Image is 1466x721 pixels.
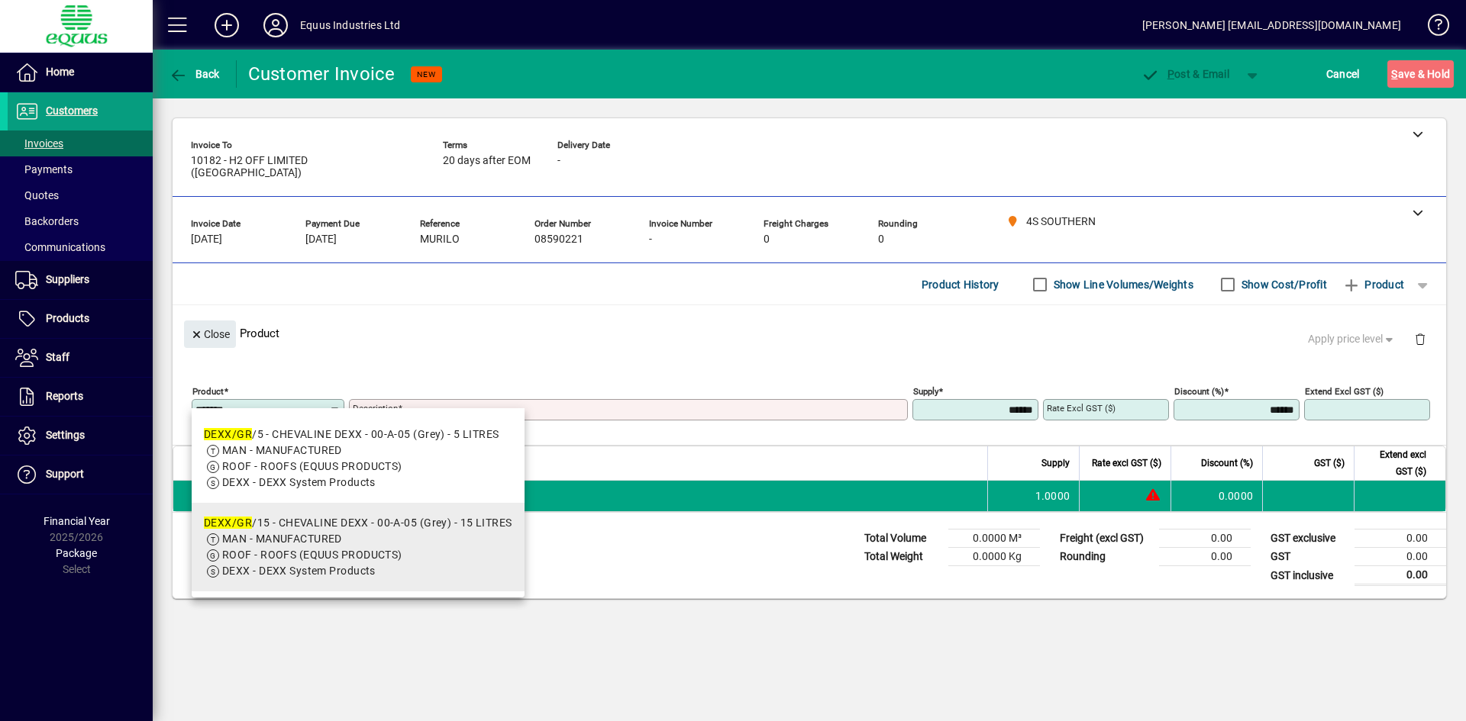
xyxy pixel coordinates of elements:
[1263,548,1355,566] td: GST
[46,429,85,441] span: Settings
[1051,277,1193,292] label: Show Line Volumes/Weights
[1402,320,1439,357] button: Delete
[204,515,512,531] div: /15 - CHEVALINE DEXX - 00-A-05 (Grey) - 15 LITRES
[878,233,884,246] span: 0
[184,320,236,348] button: Close
[222,476,376,488] span: DEXX - DEXX System Products
[922,272,999,297] span: Product History
[8,455,153,494] a: Support
[948,548,1040,566] td: 0.0000 Kg
[1308,331,1397,347] span: Apply price level
[1141,68,1229,80] span: ost & Email
[420,233,460,246] span: MURILO
[204,517,252,529] em: DEXX/GR
[8,339,153,377] a: Staff
[153,60,237,88] app-page-header-button: Back
[8,234,153,260] a: Communications
[222,460,402,472] span: ROOF - ROOFS (EQUUS PRODUCTS)
[8,130,153,156] a: Invoices
[1416,3,1447,53] a: Knowledge Base
[1355,529,1446,548] td: 0.00
[1364,446,1426,480] span: Extend excl GST ($)
[1305,386,1384,397] mat-label: Extend excl GST ($)
[1402,332,1439,346] app-page-header-button: Delete
[857,529,948,548] td: Total Volume
[46,105,98,117] span: Customers
[948,529,1040,548] td: 0.0000 M³
[443,155,531,167] span: 20 days after EOM
[417,69,436,79] span: NEW
[649,233,652,246] span: -
[8,261,153,299] a: Suppliers
[44,515,110,527] span: Financial Year
[169,68,220,80] span: Back
[1052,548,1159,566] td: Rounding
[46,351,69,363] span: Staff
[222,533,342,545] span: MAN - MANUFACTURED
[557,155,560,167] span: -
[202,11,251,39] button: Add
[1167,68,1174,80] span: P
[192,386,224,397] mat-label: Product
[8,208,153,234] a: Backorders
[8,53,153,92] a: Home
[915,271,1006,298] button: Product History
[173,305,1446,361] div: Product
[15,215,79,227] span: Backorders
[56,547,97,559] span: Package
[1159,529,1251,548] td: 0.00
[1171,481,1262,511] td: 0.0000
[857,548,948,566] td: Total Weight
[1142,13,1401,37] div: [PERSON_NAME] [EMAIL_ADDRESS][DOMAIN_NAME]
[15,137,63,150] span: Invoices
[46,468,84,480] span: Support
[764,233,770,246] span: 0
[1041,455,1070,472] span: Supply
[191,155,420,179] span: 10182 - H2 OFF LIMITED ([GEOGRAPHIC_DATA])
[192,414,525,503] mat-option: DEXX/GR/5 - CHEVALINE DEXX - 00-A-05 (Grey) - 5 LITRES
[46,390,83,402] span: Reports
[1263,529,1355,548] td: GST exclusive
[305,233,337,246] span: [DATE]
[165,60,224,88] button: Back
[8,300,153,338] a: Products
[222,565,376,577] span: DEXX - DEXX System Products
[1322,60,1364,88] button: Cancel
[1387,60,1454,88] button: Save & Hold
[248,62,396,86] div: Customer Invoice
[8,378,153,416] a: Reports
[1391,68,1397,80] span: S
[1302,326,1403,353] button: Apply price level
[1035,488,1070,504] span: 1.0000
[8,156,153,182] a: Payments
[1326,62,1360,86] span: Cancel
[1133,60,1237,88] button: Post & Email
[8,417,153,455] a: Settings
[1263,566,1355,585] td: GST inclusive
[534,233,583,246] span: 08590221
[1391,62,1450,86] span: ave & Hold
[1092,455,1161,472] span: Rate excl GST ($)
[1159,548,1251,566] td: 0.00
[222,444,342,456] span: MAN - MANUFACTURED
[1047,403,1116,414] mat-label: Rate excl GST ($)
[1052,529,1159,548] td: Freight (excl GST)
[300,13,401,37] div: Equus Industries Ltd
[204,426,499,443] div: /5 - CHEVALINE DEXX - 00-A-05 (Grey) - 5 LITRES
[1314,455,1345,472] span: GST ($)
[190,322,230,347] span: Close
[251,11,300,39] button: Profile
[222,549,402,561] span: ROOF - ROOFS (EQUUS PRODUCTS)
[8,182,153,208] a: Quotes
[46,273,89,285] span: Suppliers
[192,503,525,591] mat-option: DEXX/GR/15 - CHEVALINE DEXX - 00-A-05 (Grey) - 15 LITRES
[1201,455,1253,472] span: Discount (%)
[46,66,74,78] span: Home
[1355,548,1446,566] td: 0.00
[1355,566,1446,585] td: 0.00
[1238,277,1327,292] label: Show Cost/Profit
[15,189,59,201] span: Quotes
[913,386,938,397] mat-label: Supply
[1174,386,1224,397] mat-label: Discount (%)
[180,327,240,340] app-page-header-button: Close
